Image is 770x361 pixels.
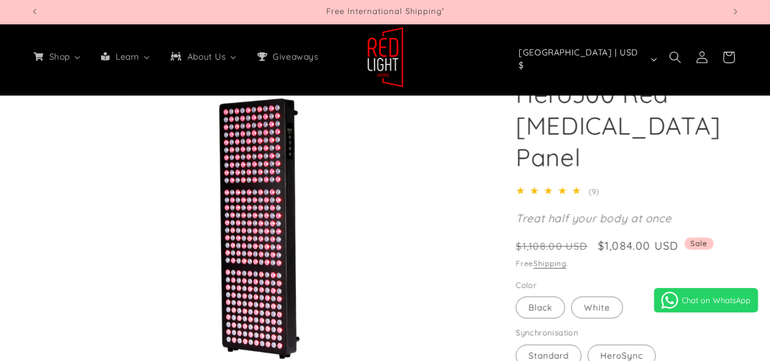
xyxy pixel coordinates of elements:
[160,44,247,69] a: About Us
[185,51,228,62] span: About Us
[270,51,320,62] span: Giveaways
[362,22,408,92] a: Red Light Hero
[511,47,662,71] button: [GEOGRAPHIC_DATA] | USD $
[326,6,444,16] span: Free International Shipping¹
[516,182,586,200] div: 5.0 out of 5.0 stars
[516,239,587,253] s: $1,108.00 USD
[91,44,160,69] a: Learn
[516,296,565,318] label: Black
[516,327,579,339] legend: Synchronisation
[533,259,566,268] a: Shipping
[516,78,740,173] h1: Hero300 Red [MEDICAL_DATA] Panel
[597,237,678,254] span: $1,084.00 USD
[113,51,141,62] span: Learn
[47,51,71,62] span: Shop
[684,237,713,250] span: Sale
[516,279,537,292] legend: Color
[519,46,645,72] span: [GEOGRAPHIC_DATA] | USD $
[662,44,688,71] summary: Search
[247,44,327,69] a: Giveaways
[516,258,740,270] div: Free .
[571,296,623,318] label: White
[682,295,751,305] span: Chat on WhatsApp
[23,44,91,69] a: Shop
[589,187,599,196] span: (9)
[654,288,758,312] a: Chat on WhatsApp
[367,27,404,88] img: Red Light Hero
[516,211,671,225] em: Treat half your body at once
